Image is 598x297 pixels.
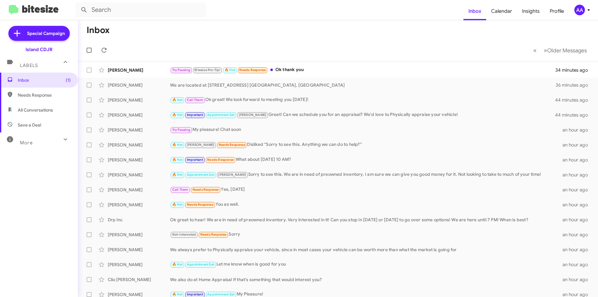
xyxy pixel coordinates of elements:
span: [PERSON_NAME] [239,113,267,117]
div: AA [574,5,585,15]
span: Inbox [18,77,71,83]
div: Ok great to hear! We are in need of preowned inventory. Very interested in it! Can you stop in [D... [170,217,562,223]
span: Appointment Set [207,113,235,117]
nav: Page navigation example [530,44,591,57]
div: 36 minutes ago [556,82,593,88]
div: an hour ago [562,127,593,133]
div: an hour ago [562,202,593,208]
span: More [20,140,33,146]
span: [PERSON_NAME] [187,143,215,147]
div: an hour ago [562,172,593,178]
span: Needs Response [187,203,213,207]
span: Needs Response [200,232,227,237]
div: We also do at Home Appraisal If that's something that would interest you? [170,276,562,283]
div: Drp Inc [108,217,170,223]
div: an hour ago [562,261,593,268]
span: Special Campaign [27,30,65,36]
span: 🔥 Hot [172,158,183,162]
div: We always prefer to Physically appraise your vehicle, since in most cases your vehicle can be wor... [170,247,562,253]
div: My pleasure! Chat soon [170,126,562,133]
span: 🔥 Hot [172,98,183,102]
div: You as well. [170,201,562,208]
div: [PERSON_NAME] [108,67,170,73]
div: Island CDJR [26,46,53,53]
button: Previous [529,44,540,57]
div: Ok thank you [170,66,556,74]
div: Clio [PERSON_NAME] [108,276,170,283]
span: Save a Deal [18,122,41,128]
div: [PERSON_NAME] [108,112,170,118]
span: « [533,46,537,54]
div: We are located at [STREET_ADDRESS] [GEOGRAPHIC_DATA], [GEOGRAPHIC_DATA] [170,82,556,88]
span: Appointment Set [187,262,214,266]
span: Older Messages [547,47,587,54]
button: AA [569,5,591,15]
div: [PERSON_NAME] [108,261,170,268]
span: Not-Interested [172,232,196,237]
div: an hour ago [562,217,593,223]
div: Let me know when is good for you [170,261,562,268]
span: Needs Response [192,188,219,192]
div: Yes, [DATE] [170,186,562,193]
div: an hour ago [562,142,593,148]
div: Sorry [170,231,562,238]
div: an hour ago [562,232,593,238]
span: Call Them [172,188,188,192]
span: 🔥 Hot [172,113,183,117]
span: » [544,46,547,54]
span: Try Pausing [172,68,190,72]
button: Next [540,44,591,57]
span: Insights [517,2,545,20]
div: Disliked “Sorry to see this. Anything we can do to help?” [170,141,562,148]
div: Sorry to see this. We are in need of preowned inventory. I am sure we can give you good money for... [170,171,562,178]
span: (1) [66,77,71,83]
div: an hour ago [562,276,593,283]
span: All Conversations [18,107,53,113]
a: Profile [545,2,569,20]
div: [PERSON_NAME] [108,172,170,178]
div: [PERSON_NAME] [108,202,170,208]
div: [PERSON_NAME] [108,232,170,238]
span: 🔥 Hot [172,292,183,296]
a: Inbox [463,2,486,20]
div: 44 minutes ago [556,97,593,103]
span: 🔥 Hot [172,203,183,207]
span: Try Pausing [172,128,190,132]
div: [PERSON_NAME] [108,247,170,253]
div: an hour ago [562,247,593,253]
div: an hour ago [562,157,593,163]
span: 🔥 Hot [172,173,183,177]
div: [PERSON_NAME] [108,97,170,103]
div: 34 minutes ago [556,67,593,73]
span: 🔥 Hot [172,262,183,266]
span: Needs Response [18,92,71,98]
div: [PERSON_NAME] [108,142,170,148]
span: Important [187,158,203,162]
div: Ok great! We look forward to meeting you [DATE]! [170,96,556,103]
span: Important [187,292,203,296]
div: an hour ago [562,187,593,193]
a: Calendar [486,2,517,20]
span: Appointment Set [207,292,235,296]
div: [PERSON_NAME] [108,187,170,193]
span: Call Them [187,98,203,102]
a: Special Campaign [8,26,70,41]
span: Labels [20,63,38,68]
span: Bitesize Pro-Tip! [194,68,220,72]
span: 🔥 Hot [225,68,235,72]
span: Needs Response [207,158,234,162]
span: Important [187,113,203,117]
span: Needs Response [219,143,245,147]
span: Appointment Set [187,173,214,177]
div: [PERSON_NAME] [108,157,170,163]
div: 44 minutes ago [556,112,593,118]
h1: Inbox [87,25,110,35]
span: [PERSON_NAME] [218,173,246,177]
div: Great! Can we schedule you for an appraisal? We'd love to Physically appraise your vehicle! [170,111,556,118]
div: [PERSON_NAME] [108,127,170,133]
input: Search [75,2,206,17]
span: Needs Response [239,68,266,72]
